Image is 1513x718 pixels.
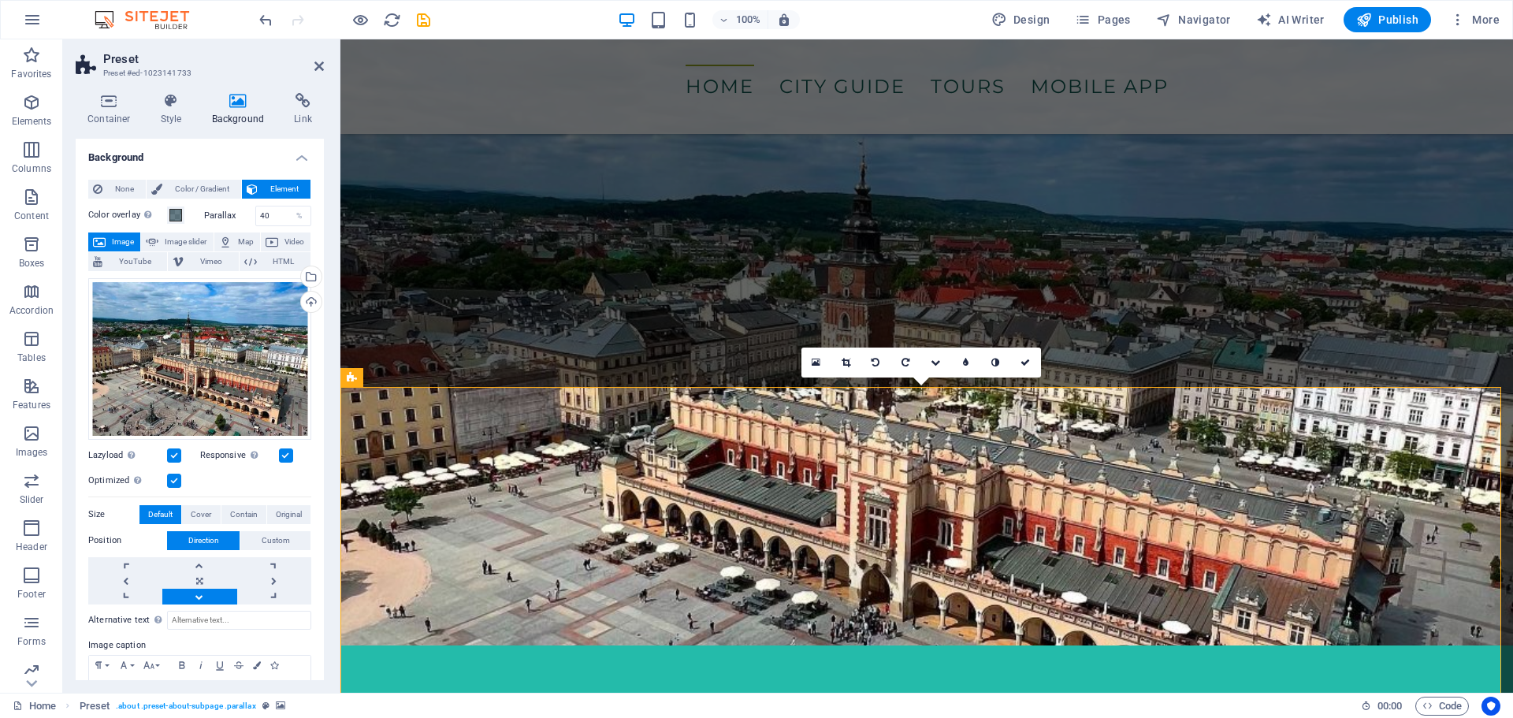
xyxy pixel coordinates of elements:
[13,399,50,411] p: Features
[1256,12,1325,28] span: AI Writer
[218,675,237,694] button: Insert Link
[383,11,401,29] i: Reload page
[88,471,167,490] label: Optimized
[200,93,283,126] h4: Background
[11,68,51,80] p: Favorites
[88,278,311,440] div: OldTown-Rynek1024x731-TdfHy5JFz9gLJPUKthaveQ.JPG
[17,635,46,648] p: Forms
[283,233,306,251] span: Video
[141,233,213,251] button: Image slider
[1075,12,1130,28] span: Pages
[257,11,275,29] i: Undo: Change parallax intensity (Ctrl+Z)
[191,505,211,524] span: Cover
[167,180,236,199] span: Color / Gradient
[1250,7,1331,32] button: AI Writer
[110,233,136,251] span: Image
[985,7,1057,32] div: Design (Ctrl+Alt+Y)
[19,257,45,270] p: Boxes
[1444,7,1506,32] button: More
[167,531,240,550] button: Direction
[17,352,46,364] p: Tables
[981,348,1011,378] a: Greyscale
[188,252,233,271] span: Vimeo
[214,233,260,251] button: Map
[173,656,191,675] button: Bold (Ctrl+B)
[230,505,258,524] span: Contain
[262,180,306,199] span: Element
[80,697,285,716] nav: breadcrumb
[256,10,275,29] button: undo
[951,348,981,378] a: Blur
[114,656,139,675] button: Font Family
[88,206,167,225] label: Color overlay
[88,252,167,271] button: YouTube
[777,13,791,27] i: On resize automatically adjust zoom level to fit chosen device.
[204,211,255,220] label: Parallax
[88,505,139,524] label: Size
[139,656,165,675] button: Font Size
[736,10,761,29] h6: 100%
[17,588,46,601] p: Footer
[1156,12,1231,28] span: Navigator
[248,656,266,675] button: Colors
[1344,7,1431,32] button: Publish
[382,10,401,29] button: reload
[200,446,279,465] label: Responsive
[712,10,768,29] button: 100%
[107,180,141,199] span: None
[20,493,44,506] p: Slider
[116,697,256,716] span: . about .preset-about-subpage .parallax
[242,180,310,199] button: Element
[148,505,173,524] span: Default
[262,252,306,271] span: HTML
[340,39,1513,693] iframe: To enrich screen reader interactions, please activate Accessibility in Grammarly extension settings
[108,675,127,694] button: Align Center
[168,252,238,271] button: Vimeo
[351,10,370,29] button: Click here to leave preview mode and continue editing
[88,531,167,550] label: Position
[256,675,275,694] button: HTML
[139,505,181,524] button: Default
[1361,697,1403,716] h6: Session time
[182,505,220,524] button: Cover
[1415,697,1469,716] button: Code
[88,636,311,655] label: Image caption
[167,611,311,630] input: Alternative text...
[88,611,167,630] label: Alternative text
[147,180,241,199] button: Color / Gradient
[107,252,162,271] span: YouTube
[240,252,310,271] button: HTML
[12,115,52,128] p: Elements
[89,656,114,675] button: Paragraph Format
[261,233,310,251] button: Video
[13,697,56,716] a: Click to cancel selection. Double-click to open Pages
[76,93,149,126] h4: Container
[16,446,48,459] p: Images
[276,701,285,710] i: This element contains a background
[282,93,324,126] h4: Link
[80,697,110,716] span: Click to select. Double-click to edit
[921,348,951,378] a: Change orientation
[861,348,891,378] a: Rotate left 90°
[1356,12,1418,28] span: Publish
[1377,697,1402,716] span: 00 00
[16,541,47,553] p: Header
[414,11,433,29] i: Save (Ctrl+S)
[9,304,54,317] p: Accordion
[276,505,302,524] span: Original
[127,675,146,694] button: Align Right
[991,12,1050,28] span: Design
[163,233,208,251] span: Image slider
[191,656,210,675] button: Italic (Ctrl+I)
[891,348,921,378] a: Rotate right 90°
[103,66,292,80] h3: Preset #ed-1023141733
[103,52,324,66] h2: Preset
[240,531,310,550] button: Custom
[414,10,433,29] button: save
[831,348,861,378] a: Crop mode
[1481,697,1500,716] button: Usercentrics
[236,233,255,251] span: Map
[221,505,266,524] button: Contain
[188,531,219,550] span: Direction
[266,656,283,675] button: Icons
